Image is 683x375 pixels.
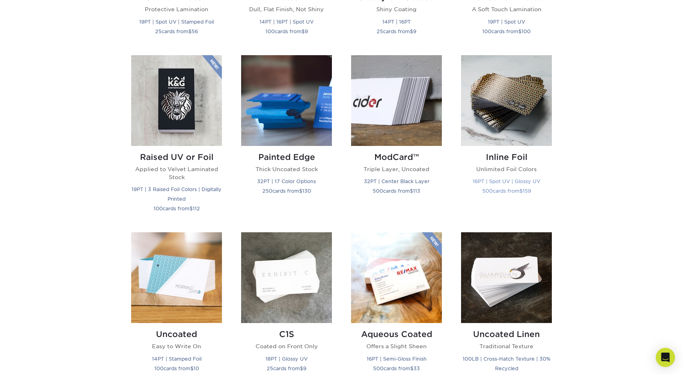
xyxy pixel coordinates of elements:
[305,28,308,34] span: 9
[461,165,552,173] p: Unlimited Foil Colors
[193,205,200,211] span: 112
[241,152,332,162] h2: Painted Edge
[373,188,383,194] span: 500
[131,55,222,146] img: Raised UV or Foil Business Cards
[194,365,199,371] span: 10
[190,365,194,371] span: $
[523,188,531,194] span: 159
[155,28,162,34] span: 25
[351,55,442,223] a: ModCard™ Business Cards ModCard™ Triple Layer, Uncoated 32PT | Center Black Layer 500cards from$113
[351,55,442,146] img: ModCard™ Business Cards
[262,188,272,194] span: 250
[241,329,332,339] h2: C1S
[463,356,551,371] small: 100LB | Cross-Hatch Texture | 30% Recycled
[410,188,413,194] span: $
[241,55,332,146] img: Painted Edge Business Cards
[152,356,202,362] small: 14PT | Stamped Foil
[267,365,273,371] span: 25
[302,188,311,194] span: 130
[519,188,523,194] span: $
[241,342,332,350] p: Coated on Front Only
[656,348,675,367] div: Open Intercom Messenger
[473,178,540,184] small: 16PT | Spot UV | Glossy UV
[382,19,411,25] small: 14PT | 16PT
[373,188,420,194] small: cards from
[262,188,311,194] small: cards from
[351,152,442,162] h2: ModCard™
[482,28,491,34] span: 100
[377,28,383,34] span: 25
[351,329,442,339] h2: Aqueous Coated
[373,365,383,371] span: 500
[410,28,413,34] span: $
[132,186,222,202] small: 19PT | 3 Raised Foil Colors | Digitally Printed
[461,5,552,13] p: A Soft Touch Lamination
[461,55,552,223] a: Inline Foil Business Cards Inline Foil Unlimited Foil Colors 16PT | Spot UV | Glossy UV 500cards ...
[373,365,420,371] small: cards from
[154,365,164,371] span: 100
[521,28,531,34] span: 100
[461,232,552,323] img: Uncoated Linen Business Cards
[2,351,68,372] iframe: Google Customer Reviews
[267,365,306,371] small: cards from
[413,188,420,194] span: 113
[266,28,308,34] small: cards from
[351,232,442,323] img: Aqueous Coated Business Cards
[192,28,198,34] span: 56
[131,152,222,162] h2: Raised UV or Foil
[299,188,302,194] span: $
[241,5,332,13] p: Dull, Flat Finish, Not Shiny
[482,188,531,194] small: cards from
[190,205,193,211] span: $
[139,19,214,25] small: 19PT | Spot UV | Stamped Foil
[202,55,222,79] img: New Product
[413,28,416,34] span: 9
[422,232,442,256] img: New Product
[351,5,442,13] p: Shiny Coating
[461,329,552,339] h2: Uncoated Linen
[377,28,416,34] small: cards from
[461,342,552,350] p: Traditional Texture
[266,28,275,34] span: 100
[131,342,222,350] p: Easy to Write On
[461,55,552,146] img: Inline Foil Business Cards
[131,5,222,13] p: Protective Lamination
[154,205,163,211] span: 100
[131,165,222,182] p: Applied to Velvet Laminated Stock
[482,28,531,34] small: cards from
[367,356,427,362] small: 16PT | Semi-Gloss Finish
[241,55,332,223] a: Painted Edge Business Cards Painted Edge Thick Uncoated Stock 32PT | 17 Color Options 250cards fr...
[461,152,552,162] h2: Inline Foil
[266,356,308,362] small: 18PT | Glossy UV
[188,28,192,34] span: $
[303,365,306,371] span: 9
[300,365,303,371] span: $
[154,205,200,211] small: cards from
[351,342,442,350] p: Offers a Slight Sheen
[260,19,314,25] small: 14PT | 16PT | Spot UV
[241,232,332,323] img: C1S Business Cards
[413,365,420,371] span: 33
[131,55,222,223] a: Raised UV or Foil Business Cards Raised UV or Foil Applied to Velvet Laminated Stock 19PT | 3 Rai...
[154,365,199,371] small: cards from
[364,178,429,184] small: 32PT | Center Black Layer
[155,28,198,34] small: cards from
[410,365,413,371] span: $
[302,28,305,34] span: $
[351,165,442,173] p: Triple Layer, Uncoated
[131,232,222,323] img: Uncoated Business Cards
[257,178,316,184] small: 32PT | 17 Color Options
[488,19,525,25] small: 19PT | Spot UV
[518,28,521,34] span: $
[241,165,332,173] p: Thick Uncoated Stock
[482,188,493,194] span: 500
[131,329,222,339] h2: Uncoated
